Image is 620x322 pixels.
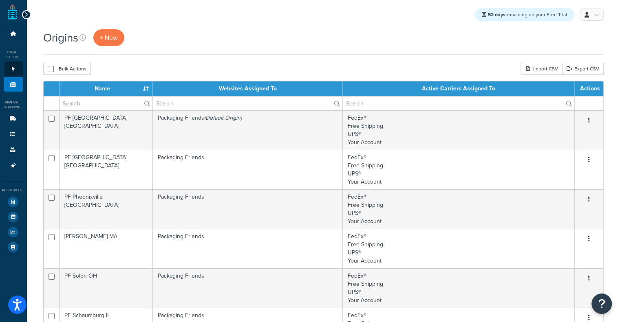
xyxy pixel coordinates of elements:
[153,81,343,96] th: Websites Assigned To
[4,195,23,209] li: Test Your Rates
[4,127,23,142] li: Shipping Rules
[575,81,603,96] th: Actions
[153,268,343,308] td: Packaging Friends
[343,96,574,110] input: Search
[60,96,153,110] input: Search
[488,11,505,18] strong: 52 days
[60,189,153,229] td: PF Pheonixville [GEOGRAPHIC_DATA]
[153,189,343,229] td: Packaging Friends
[60,268,153,308] td: PF Solon OH
[60,229,153,268] td: [PERSON_NAME] MA
[4,158,23,173] li: Advanced Features
[521,63,562,75] div: Import CSV
[8,4,17,20] a: ShipperHQ Home
[153,96,342,110] input: Search
[60,110,153,150] td: PF [GEOGRAPHIC_DATA] [GEOGRAPHIC_DATA]
[100,33,118,42] span: + New
[343,81,575,96] th: Active Carriers Assigned To
[43,30,78,46] h1: Origins
[4,77,23,92] li: Origins
[343,110,575,150] td: FedEx® Free Shipping UPS® Your Account
[4,112,23,127] li: Carriers
[591,294,612,314] button: Open Resource Center
[4,210,23,224] li: Marketplace
[4,61,23,77] li: Websites
[475,8,574,21] div: remaining on your Free Trial
[153,150,343,189] td: Packaging Friends
[153,229,343,268] td: Packaging Friends
[153,110,343,150] td: Packaging Friends
[4,142,23,158] li: Boxes
[4,26,23,42] li: Dashboard
[343,229,575,268] td: FedEx® Free Shipping UPS® Your Account
[343,268,575,308] td: FedEx® Free Shipping UPS® Your Account
[4,225,23,239] li: Analytics
[43,63,91,75] button: Bulk Actions
[343,150,575,189] td: FedEx® Free Shipping UPS® Your Account
[562,63,604,75] a: Export CSV
[93,29,124,46] a: + New
[343,189,575,229] td: FedEx® Free Shipping UPS® Your Account
[60,81,153,96] th: Name : activate to sort column ascending
[204,114,242,122] i: (Default Origin)
[4,240,23,254] li: Help Docs
[60,150,153,189] td: PF [GEOGRAPHIC_DATA] [GEOGRAPHIC_DATA]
